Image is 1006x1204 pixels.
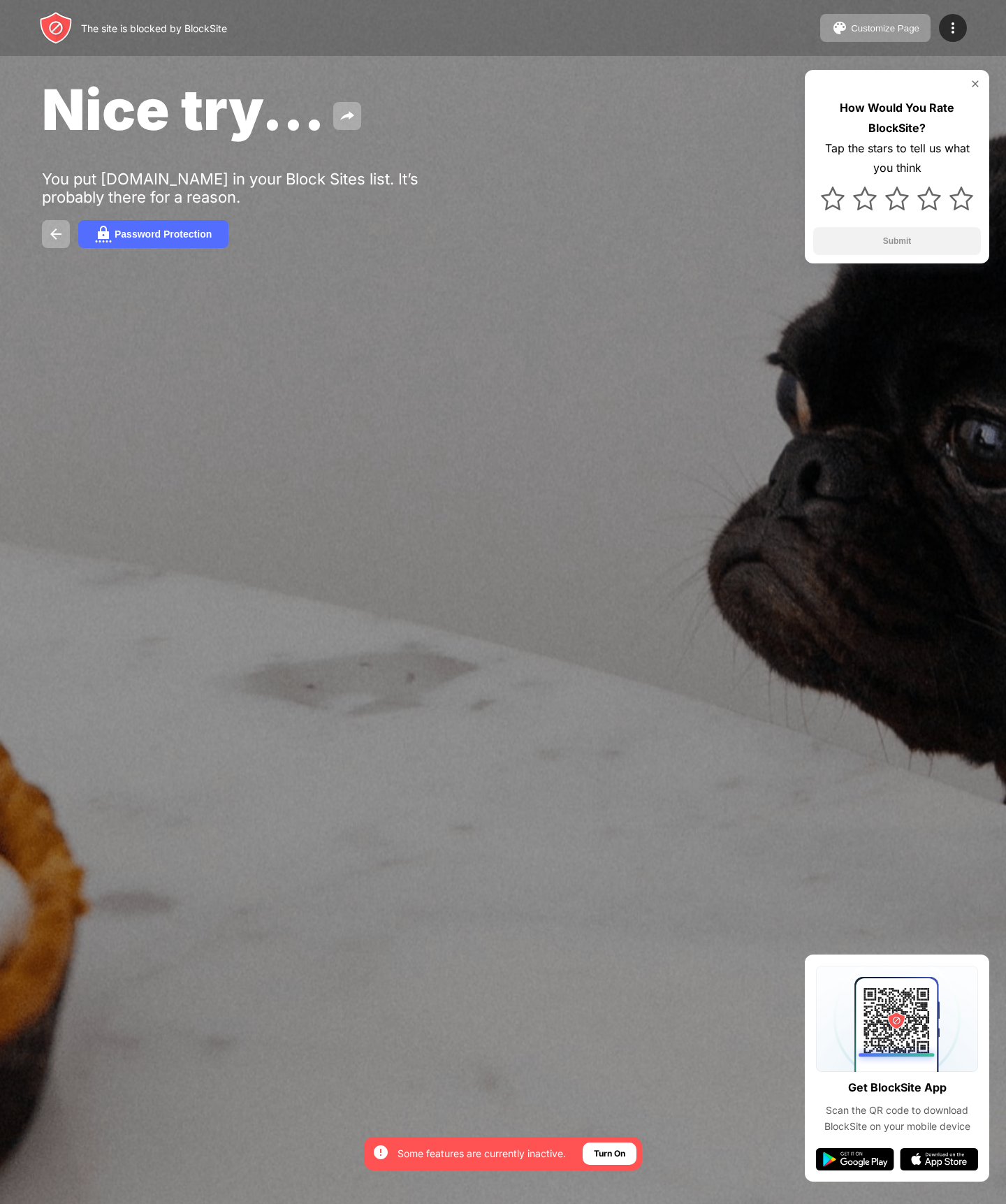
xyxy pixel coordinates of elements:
[970,78,981,89] img: rate-us-close.svg
[821,187,845,210] img: star.svg
[339,108,356,124] img: share.svg
[594,1147,625,1161] div: Turn On
[398,1147,566,1161] div: Some features are currently inactive.
[115,229,212,240] div: Password Protection
[851,23,919,34] div: Customize Page
[95,226,112,242] img: password.svg
[42,170,474,206] div: You put [DOMAIN_NAME] in your Block Sites list. It’s probably there for a reason.
[831,20,848,36] img: pallet.svg
[81,22,227,34] div: The site is blocked by BlockSite
[900,1148,978,1170] img: app-store.svg
[372,1144,389,1161] img: error-circle-white.svg
[39,11,73,45] img: header-logo.svg
[813,98,981,138] div: How Would You Rate BlockSite?
[816,1103,978,1134] div: Scan the QR code to download BlockSite on your mobile device
[945,20,961,36] img: menu-icon.svg
[816,966,978,1072] img: qrcode.svg
[816,1148,894,1170] img: google-play.svg
[848,1078,947,1098] div: Get BlockSite App
[917,187,941,210] img: star.svg
[949,187,973,210] img: star.svg
[820,14,931,42] button: Customize Page
[42,75,325,143] span: Nice try...
[813,138,981,179] div: Tap the stars to tell us what you think
[48,226,64,242] img: back.svg
[853,187,877,210] img: star.svg
[885,187,909,210] img: star.svg
[813,227,981,255] button: Submit
[78,220,228,248] button: Password Protection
